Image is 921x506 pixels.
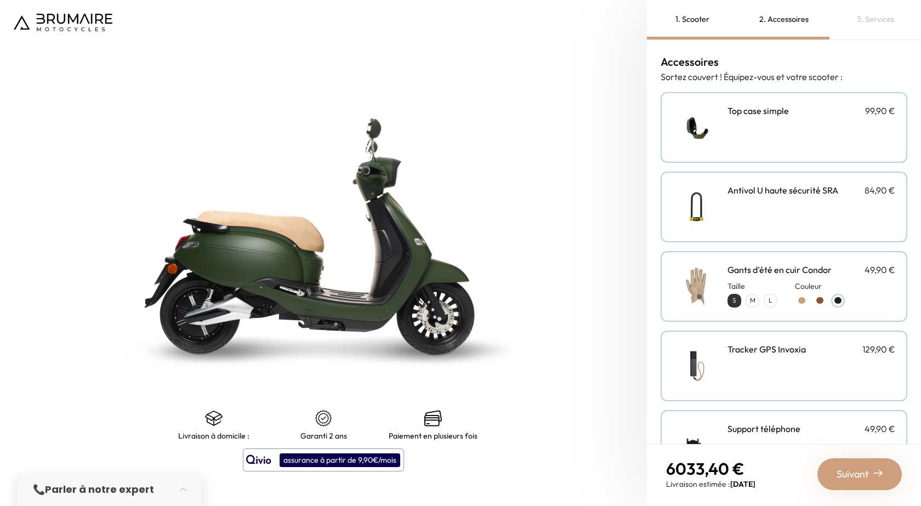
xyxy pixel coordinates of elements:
[673,184,719,230] img: Antivol U haute sécurité SRA
[730,479,755,489] span: [DATE]
[661,70,907,83] p: Sortez couvert ! Équipez-vous et votre scooter :
[178,431,249,440] p: Livraison à domicile :
[673,422,719,469] img: Support téléphone
[315,410,332,427] img: certificat-de-garantie.png
[300,431,347,440] p: Garanti 2 ans
[795,281,845,292] p: Couleur
[246,453,271,467] img: logo qivio
[673,343,719,389] img: Tracker GPS Invoxia
[747,295,758,306] p: M
[666,459,755,479] p: 6033,40 €
[874,469,883,477] img: right-arrow-2.png
[729,295,740,306] p: S
[765,295,776,306] p: L
[243,448,404,471] button: assurance à partir de 9,90€/mois
[673,263,719,310] img: Gants d'été en cuir Condor
[727,343,806,356] h3: Tracker GPS Invoxia
[862,343,895,356] p: 129,90 €
[865,104,895,117] p: 99,90 €
[727,104,789,117] h3: Top case simple
[837,467,869,482] span: Suivant
[727,281,777,292] p: Taille
[727,422,800,435] h3: Support téléphone
[666,479,755,490] p: Livraison estimée :
[14,14,112,31] img: Logo de Brumaire
[280,453,400,467] div: assurance à partir de 9,90€/mois
[865,263,895,276] p: 49,90 €
[865,422,895,435] p: 49,90 €
[205,410,223,427] img: shipping.png
[424,410,442,427] img: credit-cards.png
[865,184,895,197] p: 84,90 €
[673,104,719,151] img: Top case simple
[727,184,838,197] h3: Antivol U haute sécurité SRA
[389,431,477,440] p: Paiement en plusieurs fois
[661,54,907,70] h3: Accessoires
[727,263,832,276] h3: Gants d'été en cuir Condor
